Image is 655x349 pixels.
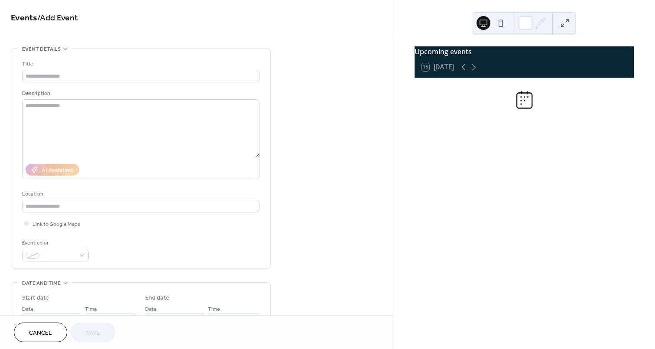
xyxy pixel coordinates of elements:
div: Event color [22,238,87,248]
span: Time [85,305,97,314]
span: Link to Google Maps [32,220,80,229]
span: Time [208,305,220,314]
button: Cancel [14,323,67,342]
div: End date [145,294,169,303]
span: Date [145,305,157,314]
div: Upcoming events [415,46,634,57]
span: / Add Event [37,10,78,26]
a: Events [11,10,37,26]
div: Location [22,189,258,199]
div: Title [22,59,258,68]
span: Cancel [29,329,52,338]
div: Start date [22,294,49,303]
span: Date and time [22,279,61,288]
span: Event details [22,45,61,54]
div: Description [22,89,258,98]
span: Date [22,305,34,314]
